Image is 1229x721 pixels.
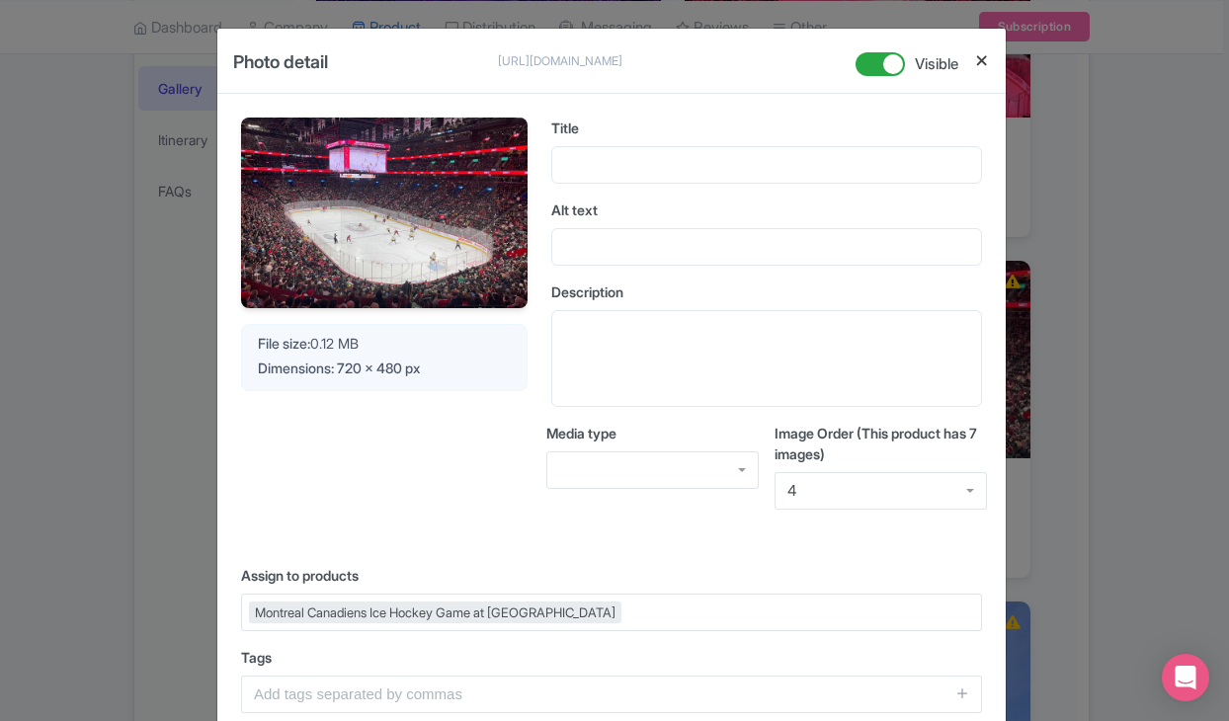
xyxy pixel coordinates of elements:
[241,118,528,309] img: rj2nerya4m8jel2tpqan.jpg
[249,601,621,623] div: Montreal Canadiens Ice Hockey Game at [GEOGRAPHIC_DATA]
[546,425,616,441] span: Media type
[241,676,982,713] input: Add tags separated by commas
[241,567,359,584] span: Assign to products
[551,120,579,136] span: Title
[233,48,328,93] h4: Photo detail
[974,48,990,73] button: Close
[258,333,511,354] div: 0.12 MB
[258,335,310,352] span: File size:
[498,52,686,70] p: [URL][DOMAIN_NAME]
[241,649,272,666] span: Tags
[1162,654,1209,701] div: Open Intercom Messenger
[551,201,598,218] span: Alt text
[915,53,958,76] span: Visible
[551,283,623,300] span: Description
[787,482,796,500] div: 4
[775,425,977,462] span: Image Order (This product has 7 images)
[258,360,420,376] span: Dimensions: 720 x 480 px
